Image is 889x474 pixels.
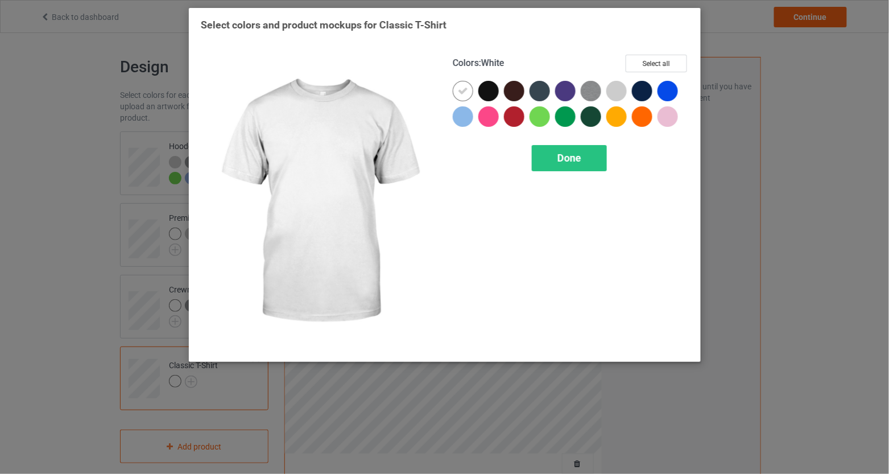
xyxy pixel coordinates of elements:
img: heather_texture.png [581,81,601,101]
button: Select all [626,55,687,72]
span: Colors [453,57,479,68]
h4: : [453,57,505,69]
img: regular.jpg [201,55,437,350]
span: Select colors and product mockups for Classic T-Shirt [201,19,446,31]
span: White [481,57,505,68]
span: Done [557,152,581,164]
